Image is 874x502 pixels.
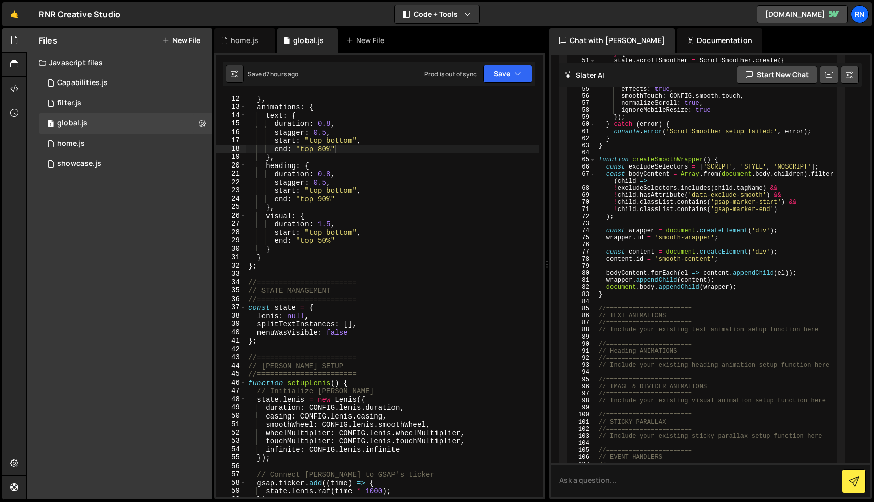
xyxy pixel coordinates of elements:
div: 20 [216,161,246,170]
div: 75 [569,234,596,241]
div: Chat with [PERSON_NAME] [549,28,675,53]
div: 2785/4730.js [39,134,212,154]
div: Prod is out of sync [424,70,477,78]
a: RN [851,5,869,23]
div: 21 [216,170,246,178]
div: 64 [569,149,596,156]
span: 1 [48,120,54,129]
div: 41 [216,337,246,345]
div: 95 [569,376,596,383]
div: 39 [216,320,246,328]
div: 18 [216,145,246,153]
div: 48 [216,395,246,404]
div: 26 [216,212,246,220]
div: 49 [216,403,246,412]
div: 78 [569,256,596,263]
div: 2785/32613.js [39,73,212,93]
a: [DOMAIN_NAME] [757,5,848,23]
h2: Slater AI [564,70,605,80]
div: 32 [216,262,246,270]
div: 59 [569,114,596,121]
div: 13 [216,103,246,111]
div: 14 [216,111,246,120]
div: 36 [216,295,246,304]
div: 91 [569,348,596,355]
div: 22 [216,178,246,187]
div: 96 [569,383,596,390]
div: 99 [569,404,596,411]
div: 46 [216,379,246,387]
div: 59 [216,487,246,495]
div: 29 [216,236,246,245]
div: 35 [216,286,246,295]
div: 2785/36237.js [39,154,212,174]
div: 34 [216,278,246,287]
div: 104 [569,440,596,447]
div: 76 [569,241,596,248]
div: 62 [569,135,596,142]
div: 54 [216,445,246,454]
div: 45 [216,370,246,379]
div: filter.js [57,99,81,108]
div: 51 [569,57,596,64]
div: 68 [569,185,596,192]
div: 92 [569,355,596,362]
div: showcase.js [57,159,101,169]
div: 81 [569,277,596,284]
div: Documentation [677,28,762,53]
div: 72 [569,213,596,220]
div: Javascript files [27,53,212,73]
div: 12 [216,95,246,103]
div: 89 [569,333,596,341]
div: Saved [248,70,299,78]
div: 33 [216,270,246,278]
div: 52 [216,429,246,437]
div: 19 [216,153,246,161]
div: home.js [231,35,258,46]
button: Start new chat [737,66,817,84]
div: 2785/4729.js [39,113,212,134]
button: Code + Tools [395,5,479,23]
div: 85 [569,305,596,312]
div: 16 [216,128,246,137]
div: 58 [569,107,596,114]
div: 50 [216,412,246,421]
div: 58 [216,479,246,487]
div: 51 [216,420,246,429]
div: 44 [216,362,246,370]
div: 47 [216,387,246,395]
div: 106 [569,454,596,461]
div: 23 [216,186,246,195]
div: 28 [216,228,246,237]
div: 15 [216,119,246,128]
div: 97 [569,390,596,397]
div: 27 [216,220,246,228]
div: 37 [216,303,246,312]
div: 93 [569,362,596,369]
div: 24 [216,195,246,203]
div: 65 [569,156,596,163]
div: 101 [569,419,596,426]
div: global.js [57,119,88,128]
div: Capabilities.js [57,78,108,88]
div: 88 [569,326,596,333]
button: Save [483,65,532,83]
div: 90 [569,341,596,348]
div: 55 [569,86,596,93]
div: 40 [216,328,246,337]
div: global.js [293,35,324,46]
div: 87 [569,319,596,326]
div: 69 [569,192,596,199]
div: 82 [569,284,596,291]
div: 77 [569,248,596,256]
div: 7 hours ago [266,70,299,78]
div: 56 [569,93,596,100]
div: 56 [216,462,246,471]
div: RNR Creative Studio [39,8,120,20]
div: 25 [216,203,246,212]
div: 30 [216,245,246,254]
div: 57 [569,100,596,107]
button: New File [162,36,200,45]
div: 42 [216,345,246,354]
div: 2785/35735.js [39,93,212,113]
